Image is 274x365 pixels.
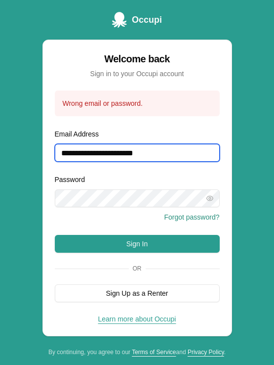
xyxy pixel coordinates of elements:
button: Sign Up as a Renter [55,284,220,302]
div: Welcome back [55,52,220,66]
div: Wrong email or password. [63,98,212,108]
span: Occupi [132,13,162,27]
button: Sign In [55,235,220,253]
div: By continuing, you agree to our and . [42,348,232,356]
div: Sign in to your Occupi account [55,69,220,79]
button: Forgot password? [164,212,219,222]
a: Occupi [112,12,162,28]
span: Or [129,265,146,273]
a: Privacy Policy [188,349,224,356]
a: Learn more about Occupi [98,315,176,323]
a: Terms of Service [132,349,176,356]
label: Password [55,176,85,183]
label: Email Address [55,130,99,138]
